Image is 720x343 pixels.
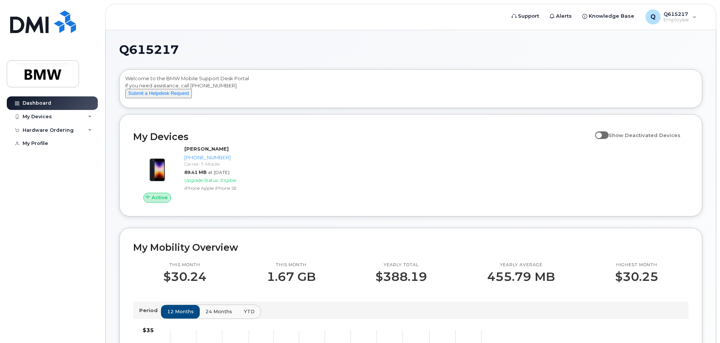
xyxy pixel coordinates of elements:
a: Submit a Helpdesk Request [125,90,192,96]
span: Upgrade Status: [184,177,219,183]
p: $30.24 [163,270,207,284]
strong: [PERSON_NAME] [184,146,229,152]
span: Active [152,194,168,201]
p: $388.19 [375,270,427,284]
div: Carrier: T-Mobile [184,161,262,167]
span: Show Deactivated Devices [609,132,681,138]
p: This month [267,262,316,268]
p: $30.25 [615,270,658,284]
h2: My Devices [133,131,591,142]
span: 24 months [205,308,232,315]
span: Eligible [220,177,236,183]
button: Submit a Helpdesk Request [125,89,192,98]
img: image20231002-3703462-10zne2t.jpeg [139,149,175,185]
span: YTD [244,308,255,315]
p: Yearly average [487,262,555,268]
div: [PHONE_NUMBER] [184,154,262,161]
p: This month [163,262,207,268]
span: Q615217 [119,44,179,55]
span: 89.41 MB [184,169,207,175]
div: iPhone Apple iPhone SE [184,185,262,191]
p: Yearly total [375,262,427,268]
p: Period [139,307,161,314]
a: Active[PERSON_NAME][PHONE_NUMBER]Carrier: T-Mobile89.41 MBat [DATE]Upgrade Status:EligibleiPhone ... [133,145,265,203]
div: Welcome to the BMW Mobile Support Desk Portal If you need assistance, call [PHONE_NUMBER]. [125,75,696,105]
p: 455.79 MB [487,270,555,284]
p: Highest month [615,262,658,268]
h2: My Mobility Overview [133,242,688,253]
tspan: $35 [143,327,154,334]
p: 1.67 GB [267,270,316,284]
input: Show Deactivated Devices [595,128,601,134]
span: at [DATE] [208,169,229,175]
